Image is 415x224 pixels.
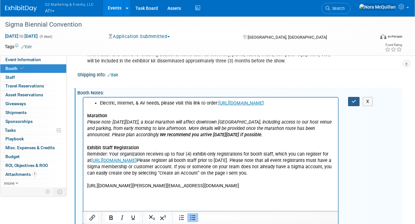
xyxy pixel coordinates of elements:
a: Staff [0,73,66,82]
a: Playbook [0,135,66,143]
span: Playbook [5,136,24,141]
button: Numbered list [176,213,187,222]
span: Sponsorships [5,119,33,124]
div: Event Format [344,33,402,42]
div: Booth Notes: [77,88,402,96]
span: 1 [32,172,37,176]
a: ROI, Objectives & ROO [0,161,66,170]
div: Sigma Biennial Convention [3,19,368,30]
td: Personalize Event Tab Strip [42,188,54,196]
span: Shipments [5,110,27,115]
div: Event Rating [385,43,402,47]
span: Staff [5,75,15,80]
a: Search [321,3,351,14]
span: Budget [5,154,20,159]
a: Event Information [0,55,66,64]
span: Search [330,6,345,11]
span: Travel Reservations [5,83,44,88]
a: Edit [107,73,118,77]
a: Shipments [0,108,66,117]
img: Nora McQuillan [359,3,396,10]
a: Misc. Expenses & Credits [0,144,66,152]
i: Booth reservation complete [20,67,23,70]
td: Tags [5,43,32,50]
span: Misc. Expenses & Credits [5,145,55,150]
button: X [363,97,373,106]
a: Attachments1 [0,170,66,179]
a: Travel Reservations [0,82,66,90]
span: G2 Marketing & Events, LLC [45,1,94,8]
div: Shipping Info: [77,70,402,78]
iframe: Rich Text Area [83,98,338,218]
span: Booth [5,66,25,71]
span: Tasks [5,128,16,133]
a: Tasks [0,126,66,135]
button: Bullet list [187,213,198,222]
span: to [18,34,24,39]
span: (5 days) [39,35,52,39]
span: Asset Reservations [5,92,43,97]
a: more [0,179,66,188]
span: more [4,181,14,186]
img: ExhibitDay [5,5,37,12]
span: ROI, Objectives & ROO [5,163,48,168]
button: Bold [106,213,116,222]
a: Budget [0,152,66,161]
img: Format-Inperson.png [380,34,386,39]
a: Booth [0,64,66,73]
span: Attachments [5,172,37,177]
span: [GEOGRAPHIC_DATA], [GEOGRAPHIC_DATA] [248,35,327,40]
span: [DATE] [DATE] [5,33,38,39]
a: Edit [21,45,32,49]
a: Giveaways [0,99,66,108]
a: Asset Reservations [0,91,66,99]
div: In-Person [387,34,402,39]
button: Subscript [146,213,157,222]
button: Italic [117,213,127,222]
button: Application Submmitted [107,33,172,40]
span: Event Information [5,57,41,62]
a: Sponsorships [0,117,66,126]
button: Insert/edit link [87,213,98,222]
button: Underline [128,213,139,222]
span: Giveaways [5,101,26,106]
button: Superscript [158,213,168,222]
td: Toggle Event Tabs [54,188,67,196]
